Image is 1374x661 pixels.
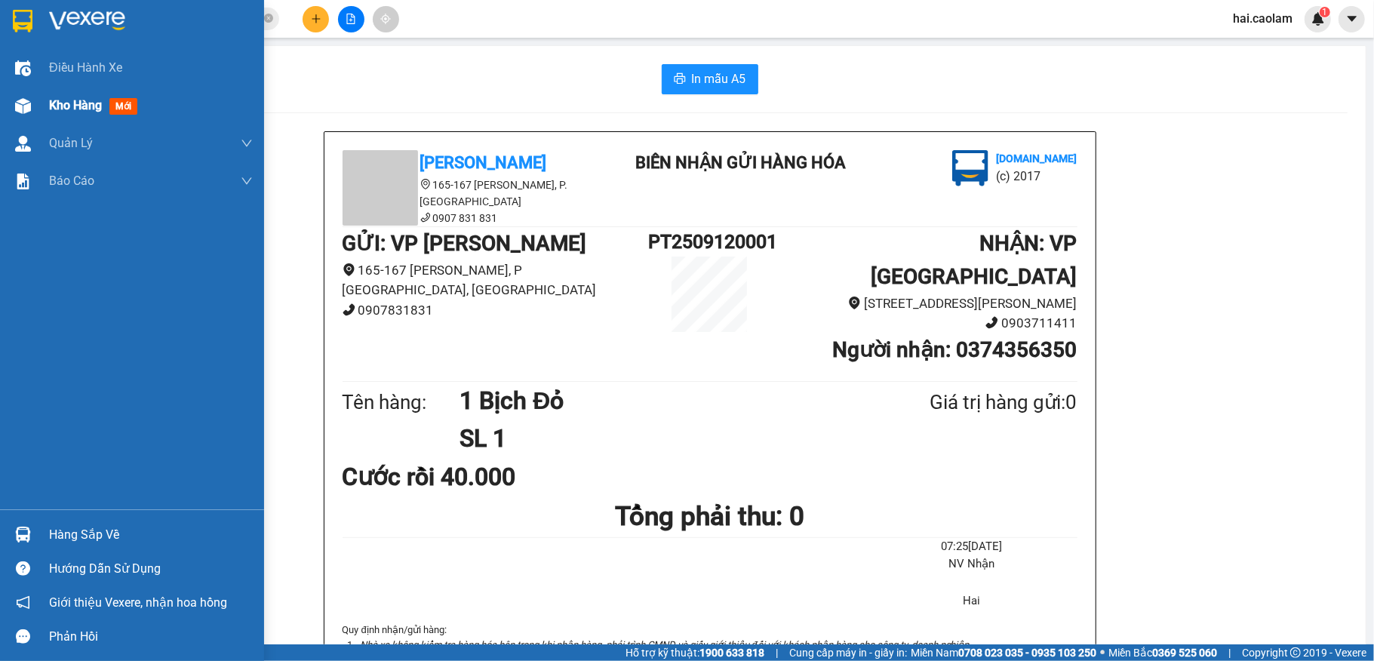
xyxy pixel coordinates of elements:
h1: PT2509120001 [648,227,770,257]
i: Nhà xe không kiểm tra hàng hóa bên trong khi nhận hàng, phải trình CMND và giấy giới thiệu đối vớ... [361,639,972,650]
li: (c) 2017 [996,167,1077,186]
span: Cung cấp máy in - giấy in: [789,644,907,661]
span: | [776,644,778,661]
span: printer [674,72,686,87]
img: warehouse-icon [15,60,31,76]
li: 165-167 [PERSON_NAME], P [GEOGRAPHIC_DATA], [GEOGRAPHIC_DATA] [343,260,649,300]
li: [STREET_ADDRESS][PERSON_NAME] [771,294,1077,314]
img: warehouse-icon [15,136,31,152]
span: environment [848,297,861,309]
span: Quản Lý [49,134,93,152]
span: Kho hàng [49,98,102,112]
strong: 0708 023 035 - 0935 103 250 [958,647,1096,659]
h1: Tổng phải thu: 0 [343,496,1077,537]
b: BIÊN NHẬN GỬI HÀNG HÓA [97,22,145,145]
span: notification [16,595,30,610]
li: 0907831831 [343,300,649,321]
li: NV Nhận [866,555,1077,573]
sup: 1 [1320,7,1330,17]
b: BIÊN NHẬN GỬI HÀNG HÓA [635,153,846,172]
span: phone [985,316,998,329]
button: printerIn mẫu A5 [662,64,758,94]
button: plus [303,6,329,32]
span: file-add [346,14,356,24]
div: Giá trị hàng gửi: 0 [856,387,1077,418]
b: [PERSON_NAME] [19,97,85,168]
span: Điều hành xe [49,58,122,77]
span: environment [343,263,355,276]
span: 1 [1322,7,1327,17]
span: environment [420,179,431,189]
img: logo.jpg [164,19,200,55]
span: message [16,629,30,644]
span: question-circle [16,561,30,576]
img: warehouse-icon [15,527,31,543]
span: Hỗ trợ kỹ thuật: [626,644,764,661]
h1: 1 Bịch Đỏ [460,382,856,420]
span: ⚪️ [1100,650,1105,656]
b: Người nhận : 0374356350 [832,337,1077,362]
li: 0907 831 831 [343,210,614,226]
span: Giới thiệu Vexere, nhận hoa hồng [49,593,227,612]
span: close-circle [264,12,273,26]
li: 0903711411 [771,313,1077,334]
img: icon-new-feature [1311,12,1325,26]
span: Miền Nam [911,644,1096,661]
span: mới [109,98,137,115]
strong: 0369 525 060 [1152,647,1217,659]
span: In mẫu A5 [692,69,746,88]
img: logo-vxr [13,10,32,32]
div: Cước rồi 40.000 [343,458,585,496]
span: close-circle [264,14,273,23]
div: Hướng dẫn sử dụng [49,558,253,580]
span: down [241,175,253,187]
li: Hai [866,592,1077,610]
h1: SL 1 [460,420,856,457]
span: Miền Bắc [1108,644,1217,661]
b: [DOMAIN_NAME] [996,152,1077,164]
li: (c) 2017 [127,72,207,91]
button: caret-down [1339,6,1365,32]
img: warehouse-icon [15,98,31,114]
span: | [1228,644,1231,661]
img: solution-icon [15,174,31,189]
span: down [241,137,253,149]
li: 07:25[DATE] [866,538,1077,556]
button: file-add [338,6,364,32]
span: plus [311,14,321,24]
span: phone [420,212,431,223]
strong: 1900 633 818 [699,647,764,659]
b: GỬI : VP [PERSON_NAME] [343,231,587,256]
span: copyright [1290,647,1301,658]
li: 165-167 [PERSON_NAME], P. [GEOGRAPHIC_DATA] [343,177,614,210]
div: Hàng sắp về [49,524,253,546]
button: aim [373,6,399,32]
div: Phản hồi [49,626,253,648]
img: logo.jpg [952,150,988,186]
span: aim [380,14,391,24]
div: Tên hàng: [343,387,460,418]
span: hai.caolam [1221,9,1305,28]
b: NHẬN : VP [GEOGRAPHIC_DATA] [871,231,1077,289]
span: Báo cáo [49,171,94,190]
b: [DOMAIN_NAME] [127,57,207,69]
span: caret-down [1345,12,1359,26]
b: [PERSON_NAME] [420,153,547,172]
span: phone [343,303,355,316]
